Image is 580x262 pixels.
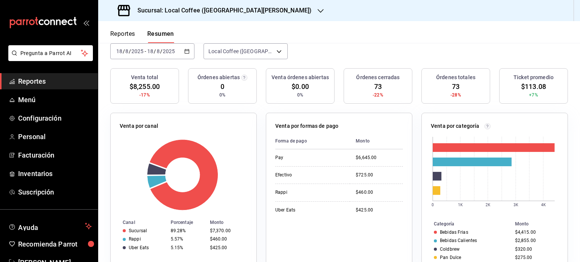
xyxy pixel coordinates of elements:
[125,48,129,54] input: --
[8,45,93,61] button: Pregunta a Parrot AI
[162,48,175,54] input: ----
[18,132,92,142] span: Personal
[171,245,204,250] div: 5.15%
[450,92,461,98] span: -28%
[221,81,224,92] span: 0
[210,236,244,242] div: $460.00
[452,81,460,92] span: 73
[529,92,538,98] span: +7%
[5,55,93,63] a: Pregunta a Parrot AI
[129,48,131,54] span: /
[440,230,468,235] div: Bebidas Frias
[440,247,460,252] div: Coldbrew
[432,203,434,207] text: 0
[440,238,477,243] div: Bebidas Calientes
[116,48,123,54] input: --
[18,113,92,123] span: Configuración
[207,218,256,227] th: Monto
[147,48,154,54] input: --
[356,155,403,161] div: $6,645.00
[356,74,400,81] h3: Órdenes cerradas
[514,74,554,81] h3: Ticket promedio
[111,218,168,227] th: Canal
[18,95,92,105] span: Menú
[197,74,240,81] h3: Órdenes abiertas
[275,155,344,161] div: Pay
[440,255,461,260] div: Pan Dulce
[129,245,149,250] div: Uber Eats
[292,81,309,92] span: $0.00
[154,48,156,54] span: /
[541,203,546,207] text: 4K
[458,203,463,207] text: 1K
[120,122,158,130] p: Venta por canal
[422,220,512,228] th: Categoría
[275,172,344,178] div: Efectivo
[515,238,555,243] div: $2,855.00
[171,236,204,242] div: 5.57%
[350,133,403,149] th: Monto
[18,187,92,197] span: Suscripción
[168,218,207,227] th: Porcentaje
[18,222,82,231] span: Ayuda
[208,47,274,55] span: Local Coffee ([GEOGRAPHIC_DATA][PERSON_NAME])
[156,48,160,54] input: --
[210,228,244,233] div: $7,370.00
[219,92,225,98] span: 0%
[131,74,158,81] h3: Venta total
[275,133,350,149] th: Forma de pago
[130,81,160,92] span: $8,255.00
[83,20,89,26] button: open_drawer_menu
[356,207,403,213] div: $425.00
[131,6,312,15] h3: Sucursal: Local Coffee ([GEOGRAPHIC_DATA][PERSON_NAME])
[486,203,491,207] text: 2K
[373,92,383,98] span: -22%
[275,189,344,196] div: Rappi
[110,30,174,43] div: navigation tabs
[147,30,174,43] button: Resumen
[521,81,546,92] span: $113.08
[210,245,244,250] div: $425.00
[275,207,344,213] div: Uber Eats
[123,48,125,54] span: /
[512,220,568,228] th: Monto
[275,122,338,130] p: Venta por formas de pago
[515,247,555,252] div: $320.00
[139,92,150,98] span: -17%
[145,48,146,54] span: -
[515,230,555,235] div: $4,415.00
[160,48,162,54] span: /
[436,74,475,81] h3: Órdenes totales
[18,76,92,86] span: Reportes
[374,81,382,92] span: 73
[129,236,141,242] div: Rappi
[129,228,147,233] div: Sucursal
[514,203,518,207] text: 3K
[356,189,403,196] div: $460.00
[18,239,92,249] span: Recomienda Parrot
[20,49,81,57] span: Pregunta a Parrot AI
[431,122,480,130] p: Venta por categoría
[271,74,329,81] h3: Venta órdenes abiertas
[110,30,135,43] button: Reportes
[356,172,403,178] div: $725.00
[131,48,144,54] input: ----
[297,92,303,98] span: 0%
[515,255,555,260] div: $275.00
[171,228,204,233] div: 89.28%
[18,150,92,160] span: Facturación
[18,169,92,179] span: Inventarios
